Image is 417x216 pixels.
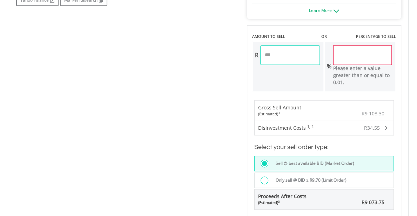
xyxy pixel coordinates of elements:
[362,110,384,117] span: R9 108.30
[258,124,306,131] span: Disinvestment Costs
[320,34,328,39] label: -OR-
[309,7,339,13] a: Learn More
[356,34,396,39] label: PERCENTAGE TO SELL
[258,193,307,205] span: Proceeds After Costs
[325,45,333,88] div: %
[333,65,392,86] label: Please enter a value greater than or equal to 0.01.
[252,34,285,39] label: AMOUNT TO SELL
[334,9,339,13] img: ec-arrow-down.png
[258,111,301,117] div: (Estimated)
[258,200,307,205] div: (Estimated)
[307,124,314,129] sup: 1, 2
[271,160,354,167] label: Sell @ best available BID (Market Order)
[253,45,260,65] div: R
[254,142,394,152] h3: Select your sell order type:
[258,104,301,117] div: Gross Sell Amount
[271,176,347,184] label: Only sell @ BID ≥ R9.70 (Limit Order)
[362,199,384,205] span: R9 073.75
[278,111,280,115] sup: 3
[278,200,280,203] sup: 3
[364,124,380,131] span: R34.55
